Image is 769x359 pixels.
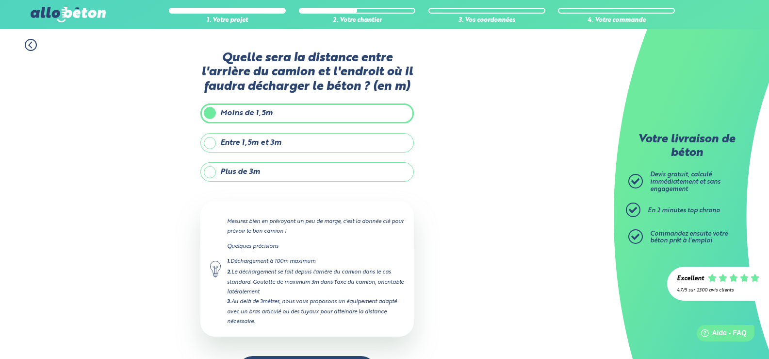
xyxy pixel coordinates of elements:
label: Moins de 1,5m [200,103,414,123]
span: Devis gratuit, calculé immédiatement et sans engagement [650,171,720,192]
div: Au delà de 3mètres, nous vous proposons un équipement adapté avec un bras articulé ou des tuyaux ... [227,297,404,326]
p: Mesurez bien en prévoyant un peu de marge, c'est la donnée clé pour prévoir le bon camion ! [227,217,404,236]
iframe: Help widget launcher [683,321,758,348]
label: Quelle sera la distance entre l'arrière du camion et l'endroit où il faudra décharger le béton ? ... [200,51,414,94]
p: Votre livraison de béton [631,133,742,160]
div: Déchargement à 100m maximum [227,256,404,267]
strong: 3. [227,299,231,305]
strong: 1. [227,259,230,264]
div: 2. Votre chantier [299,17,416,24]
div: 4. Votre commande [558,17,675,24]
strong: 2. [227,270,231,275]
img: allobéton [31,7,105,22]
span: En 2 minutes top chrono [648,207,720,214]
label: Entre 1,5m et 3m [200,133,414,153]
div: 3. Vos coordonnées [428,17,545,24]
div: 1. Votre projet [169,17,286,24]
div: Le déchargement se fait depuis l'arrière du camion dans le cas standard. Goulotte de maximum 3m d... [227,267,404,297]
p: Quelques précisions [227,241,404,251]
span: Commandez ensuite votre béton prêt à l'emploi [650,231,728,244]
label: Plus de 3m [200,162,414,182]
div: 4.7/5 sur 2300 avis clients [677,288,759,293]
div: Excellent [677,275,704,283]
